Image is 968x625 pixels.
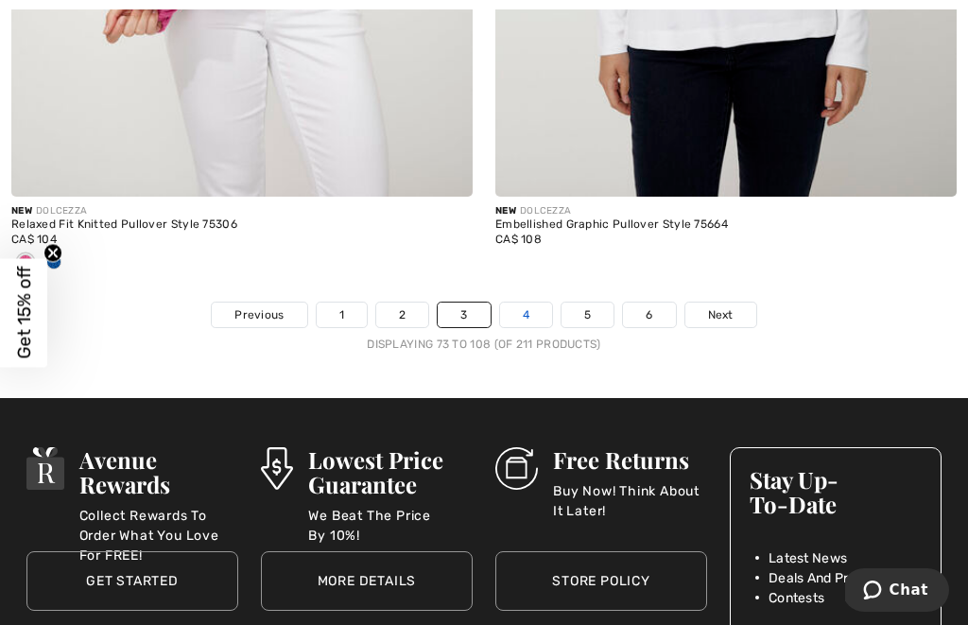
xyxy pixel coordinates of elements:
[553,447,707,472] h3: Free Returns
[11,218,473,232] div: Relaxed Fit Knitted Pullover Style 75306
[212,303,306,327] a: Previous
[495,205,516,217] span: New
[438,303,490,327] a: 3
[769,588,824,608] span: Contests
[308,506,473,544] p: We Beat The Price By 10%!
[845,568,949,616] iframe: Opens a widget where you can chat to one of our agents
[495,233,542,246] span: CA$ 108
[553,481,707,519] p: Buy Now! Think About It Later!
[495,447,538,490] img: Free Returns
[685,303,756,327] a: Next
[234,306,284,323] span: Previous
[43,243,62,262] button: Close teaser
[26,551,238,611] a: Get Started
[623,303,675,327] a: 6
[495,204,957,218] div: DOLCEZZA
[11,233,57,246] span: CA$ 104
[308,447,473,496] h3: Lowest Price Guarantee
[495,551,707,611] a: Store Policy
[261,447,293,490] img: Lowest Price Guarantee
[11,248,40,279] div: Magenta
[750,467,922,516] h3: Stay Up-To-Date
[317,303,367,327] a: 1
[261,551,473,611] a: More Details
[11,204,473,218] div: DOLCEZZA
[79,506,238,544] p: Collect Rewards To Order What You Love For FREE!
[562,303,614,327] a: 5
[769,548,847,568] span: Latest News
[769,568,907,588] span: Deals And Promotions
[40,248,68,279] div: Cobalt
[500,303,552,327] a: 4
[708,306,734,323] span: Next
[495,218,957,232] div: Embellished Graphic Pullover Style 75664
[11,205,32,217] span: New
[79,447,238,496] h3: Avenue Rewards
[26,447,64,490] img: Avenue Rewards
[376,303,428,327] a: 2
[13,267,35,359] span: Get 15% off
